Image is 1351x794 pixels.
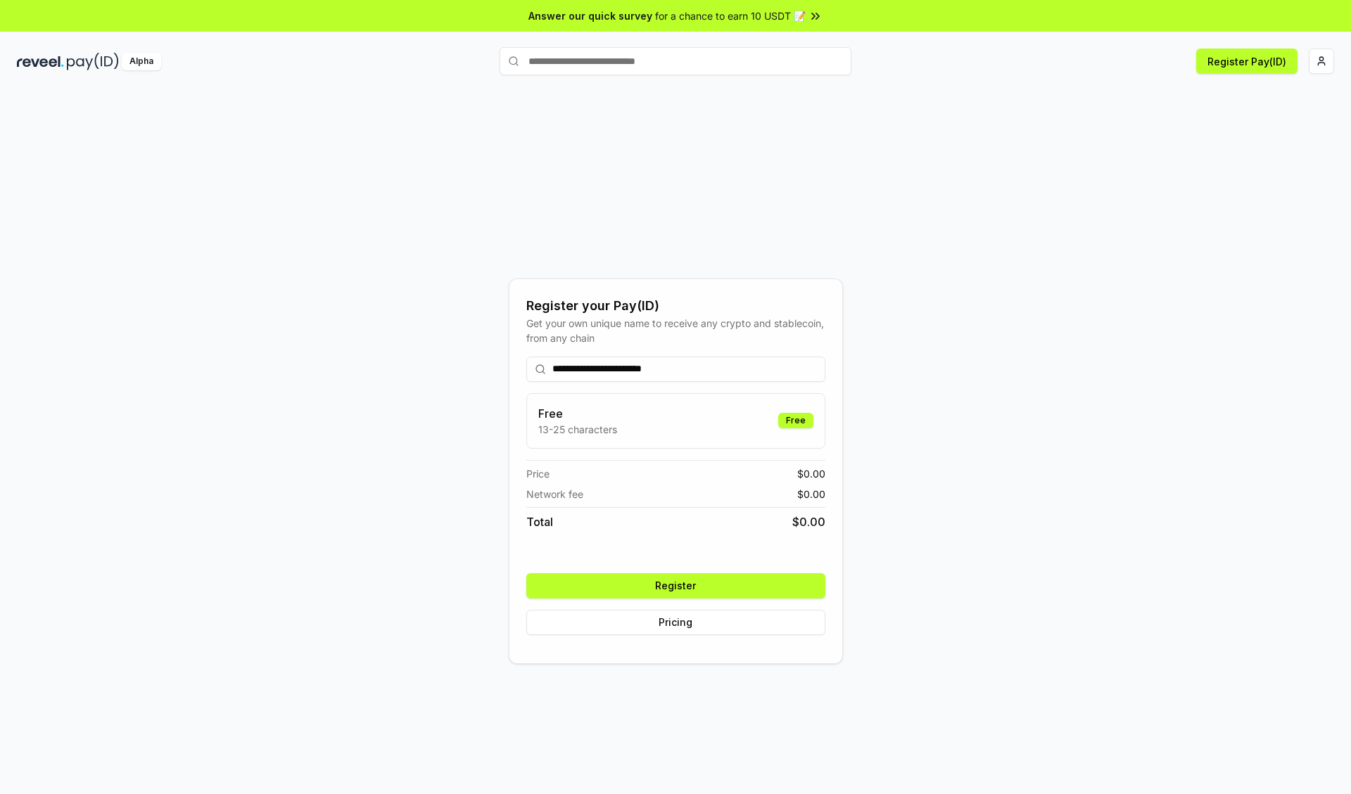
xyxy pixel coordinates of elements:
[1196,49,1298,74] button: Register Pay(ID)
[526,487,583,501] span: Network fee
[526,466,550,481] span: Price
[526,513,553,530] span: Total
[797,487,825,501] span: $ 0.00
[528,8,652,23] span: Answer our quick survey
[67,53,119,70] img: pay_id
[526,573,825,598] button: Register
[526,296,825,316] div: Register your Pay(ID)
[655,8,806,23] span: for a chance to earn 10 USDT 📝
[778,413,813,428] div: Free
[526,316,825,345] div: Get your own unique name to receive any crypto and stablecoin, from any chain
[538,422,617,437] p: 13-25 characters
[792,513,825,530] span: $ 0.00
[538,405,617,422] h3: Free
[797,466,825,481] span: $ 0.00
[17,53,64,70] img: reveel_dark
[122,53,161,70] div: Alpha
[526,610,825,635] button: Pricing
